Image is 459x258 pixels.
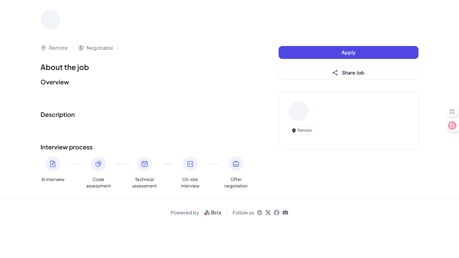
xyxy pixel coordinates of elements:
[87,44,113,52] span: Negotiable
[342,69,364,76] span: Share Job
[171,209,199,216] span: Powered by
[279,66,418,79] button: Share Job
[202,209,224,216] img: logo
[233,209,254,216] span: Follow us
[289,126,314,135] div: Remote
[86,176,111,189] span: Code assessment
[132,176,157,189] span: Technical assessment
[178,176,202,189] span: On-site interview
[224,176,248,189] span: Offer negotiation
[341,49,356,56] span: Apply
[40,61,254,72] h1: About the job
[40,77,254,87] h2: Overview
[40,142,254,152] h2: Interview process
[41,176,64,183] span: AI interview
[279,46,418,59] button: Apply
[49,44,68,52] span: Remote
[40,110,254,119] h2: Description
